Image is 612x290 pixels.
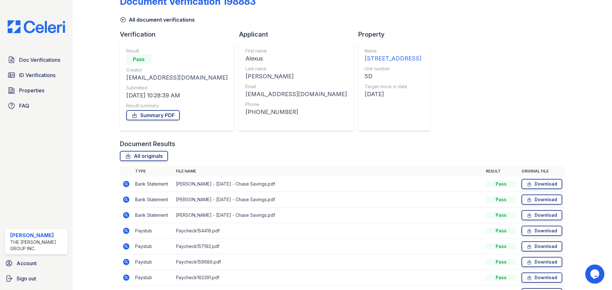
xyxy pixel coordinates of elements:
[173,270,483,286] td: Paycheck162391.pdf
[245,66,347,72] div: Last name
[486,243,516,250] div: Pass
[120,151,168,161] a: All originals
[486,196,516,203] div: Pass
[126,103,228,109] div: Result summary
[17,275,36,282] span: Sign out
[521,195,562,205] a: Download
[365,90,421,99] div: [DATE]
[133,176,173,192] td: Bank Statement
[365,83,421,90] div: Target move in date
[521,272,562,283] a: Download
[519,166,565,176] th: Original file
[3,272,70,285] a: Sign out
[365,66,421,72] div: Unit number
[126,110,180,120] a: Summary PDF
[245,101,347,108] div: Phone
[3,20,70,33] img: CE_Logo_Blue-a8612792a0a2168367f1c8372b55b34899dd931a85d93a1a3d3e32e68fde9ad4.png
[126,73,228,82] div: [EMAIL_ADDRESS][DOMAIN_NAME]
[120,16,195,24] a: All document verifications
[19,71,55,79] span: ID Verifications
[521,179,562,189] a: Download
[486,181,516,187] div: Pass
[133,166,173,176] th: Type
[521,210,562,220] a: Download
[585,265,606,284] iframe: chat widget
[133,208,173,223] td: Bank Statement
[486,212,516,218] div: Pass
[245,90,347,99] div: [EMAIL_ADDRESS][DOMAIN_NAME]
[245,54,347,63] div: Alexus
[173,166,483,176] th: File name
[5,69,68,81] a: ID Verifications
[365,48,421,63] a: Name [STREET_ADDRESS]
[126,54,152,64] div: Pass
[126,85,228,91] div: Submitted
[10,239,65,252] div: The [PERSON_NAME] Group Inc.
[486,274,516,281] div: Pass
[245,72,347,81] div: [PERSON_NAME]
[173,208,483,223] td: [PERSON_NAME] - [DATE] - Chase Savings.pdf
[486,259,516,265] div: Pass
[19,87,44,94] span: Properties
[239,30,358,39] div: Applicant
[173,239,483,254] td: Paycheck157192.pdf
[5,53,68,66] a: Doc Verifications
[483,166,519,176] th: Result
[521,257,562,267] a: Download
[245,48,347,54] div: First name
[133,270,173,286] td: Paystub
[120,139,175,148] div: Document Results
[133,192,173,208] td: Bank Statement
[10,231,65,239] div: [PERSON_NAME]
[365,72,421,81] div: 5D
[126,48,228,54] div: Result
[173,176,483,192] td: [PERSON_NAME] - [DATE] - Chase Savings.pdf
[365,54,421,63] div: [STREET_ADDRESS]
[173,254,483,270] td: Paycheck159686.pdf
[120,30,239,39] div: Verification
[3,257,70,270] a: Account
[245,108,347,117] div: [PHONE_NUMBER]
[358,30,435,39] div: Property
[521,226,562,236] a: Download
[126,67,228,73] div: Creator
[365,48,421,54] div: Name
[17,259,37,267] span: Account
[19,56,60,64] span: Doc Verifications
[521,241,562,251] a: Download
[245,83,347,90] div: Email
[173,223,483,239] td: Paycheck154416.pdf
[19,102,29,110] span: FAQ
[173,192,483,208] td: [PERSON_NAME] - [DATE] - Chase Savings.pdf
[5,84,68,97] a: Properties
[133,254,173,270] td: Paystub
[5,99,68,112] a: FAQ
[486,228,516,234] div: Pass
[133,239,173,254] td: Paystub
[133,223,173,239] td: Paystub
[126,91,228,100] div: [DATE] 10:28:39 AM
